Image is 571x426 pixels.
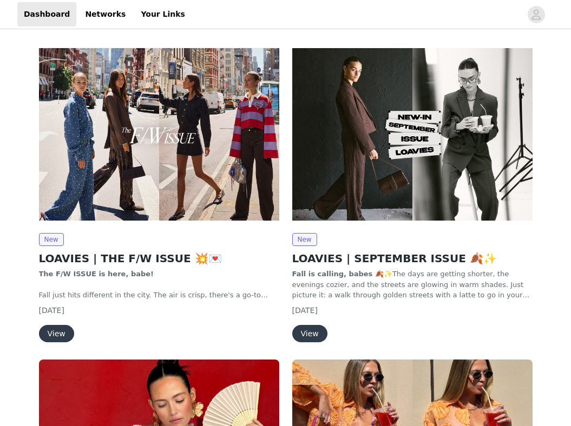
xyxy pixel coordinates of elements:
span: [DATE] [292,306,318,315]
span: New [292,233,317,246]
button: View [39,325,74,342]
img: LOAVIES [292,44,533,224]
button: View [292,325,327,342]
a: Networks [78,2,132,26]
img: LOAVIES [39,44,279,224]
h2: LOAVIES | SEPTEMBER ISSUE 🍂✨ [292,250,533,267]
a: Your Links [134,2,192,26]
div: avatar [531,6,541,23]
strong: The F/W ISSUE is here, babe! [39,270,154,278]
a: View [39,330,74,338]
p: Fall just hits different in the city. The air is crisp, there's a go-to coffee in hand, and the f... [39,290,279,301]
h2: LOAVIES | THE F/W ISSUE 💥💌 [39,250,279,267]
span: [DATE] [39,306,64,315]
strong: Fall is calling, babes 🍂✨ [292,270,392,278]
a: Dashboard [17,2,76,26]
a: View [292,330,327,338]
span: New [39,233,64,246]
p: The days are getting shorter, the evenings cozier, and the streets are glowing in warm shades. Ju... [292,269,533,301]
